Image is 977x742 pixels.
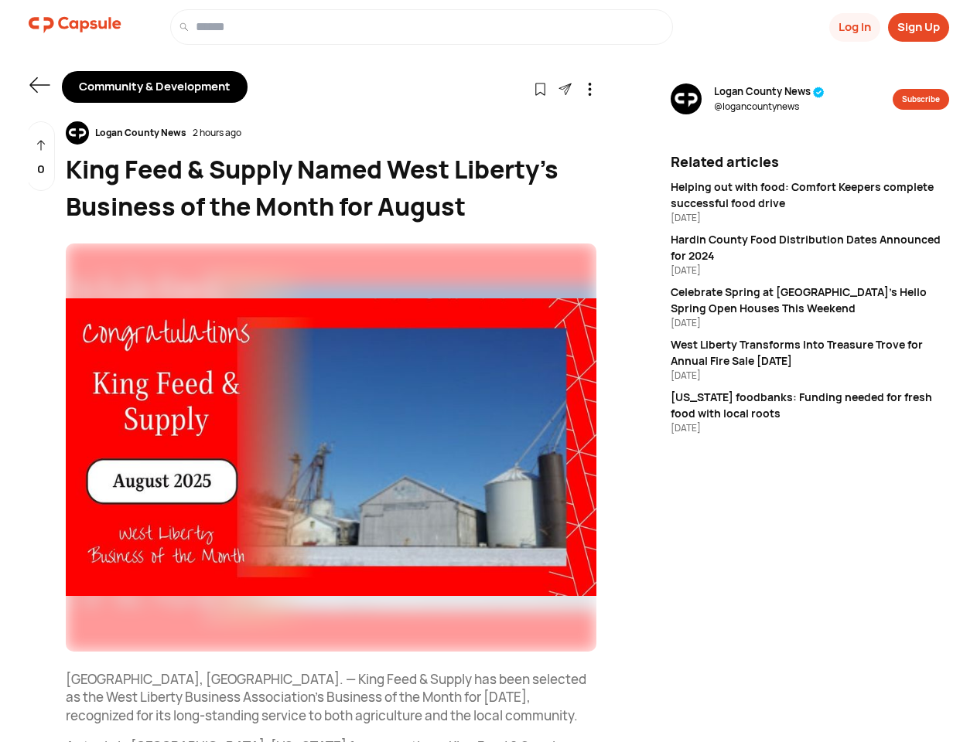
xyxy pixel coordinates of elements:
div: [DATE] [671,316,949,330]
img: logo [29,9,121,40]
span: @ logancountynews [714,100,825,114]
div: West Liberty Transforms Into Treasure Trove for Annual Fire Sale [DATE] [671,336,949,369]
div: [DATE] [671,421,949,435]
a: logo [29,9,121,45]
div: King Feed & Supply Named West Liberty's Business of the Month for August [66,151,596,225]
button: Log In [829,13,880,42]
p: [GEOGRAPHIC_DATA], [GEOGRAPHIC_DATA]. — King Feed & Supply has been selected as the West Liberty ... [66,670,596,725]
div: Helping out with food: Comfort Keepers complete successful food drive [671,179,949,211]
div: Logan County News [89,126,193,140]
button: Subscribe [893,89,949,110]
div: [DATE] [671,369,949,383]
div: Community & Development [62,71,248,103]
button: Sign Up [888,13,949,42]
span: Logan County News [714,84,825,100]
div: [US_STATE] foodbanks: Funding needed for fresh food with local roots [671,389,949,421]
img: resizeImage [66,243,596,652]
div: [DATE] [671,264,949,277]
div: Hardin County Food Distribution Dates Announced for 2024 [671,231,949,264]
div: Celebrate Spring at [GEOGRAPHIC_DATA]’s Hello Spring Open Houses This Weekend [671,284,949,316]
div: [DATE] [671,211,949,225]
img: tick [813,87,825,98]
div: Related articles [671,151,949,172]
div: 2 hours ago [193,126,241,140]
img: resizeImage [671,83,702,114]
img: resizeImage [66,121,89,145]
p: 0 [37,161,45,179]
